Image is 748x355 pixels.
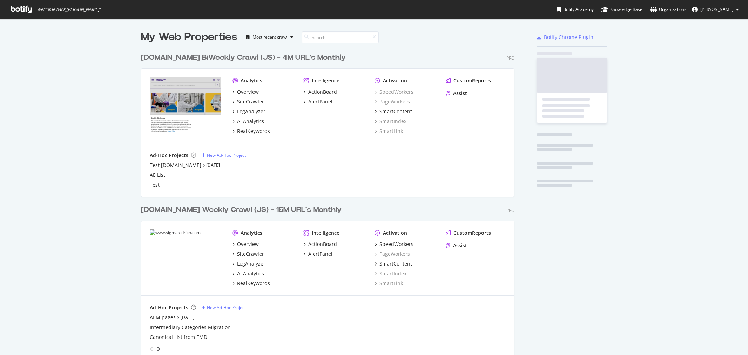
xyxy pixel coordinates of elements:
[308,98,332,105] div: AlertPanel
[453,77,491,84] div: CustomReports
[241,77,262,84] div: Analytics
[237,270,264,277] div: AI Analytics
[506,207,514,213] div: Pro
[207,152,246,158] div: New Ad-Hoc Project
[308,250,332,257] div: AlertPanel
[150,229,221,287] img: www.sigmaaldrich.com
[150,334,207,341] a: Canonical List from EMD
[232,270,264,277] a: AI Analytics
[544,34,593,41] div: Botify Chrome Plugin
[237,250,264,257] div: SiteCrawler
[150,172,165,179] div: AE List
[308,88,337,95] div: ActionBoard
[232,98,264,105] a: SiteCrawler
[446,242,467,249] a: Assist
[241,229,262,236] div: Analytics
[237,128,270,135] div: RealKeywords
[141,53,346,63] div: [DOMAIN_NAME] BiWeekly Crawl (JS) - 4M URL's Monthly
[202,304,246,310] a: New Ad-Hoc Project
[237,280,270,287] div: RealKeywords
[237,108,265,115] div: LogAnalyzer
[141,53,349,63] a: [DOMAIN_NAME] BiWeekly Crawl (JS) - 4M URL's Monthly
[537,34,593,41] a: Botify Chrome Plugin
[312,229,339,236] div: Intelligence
[207,304,246,310] div: New Ad-Hoc Project
[303,241,337,248] a: ActionBoard
[150,181,160,188] a: Test
[506,55,514,61] div: Pro
[206,162,220,168] a: [DATE]
[237,260,265,267] div: LogAnalyzer
[650,6,686,13] div: Organizations
[237,241,259,248] div: Overview
[232,88,259,95] a: Overview
[375,98,410,105] a: PageWorkers
[312,77,339,84] div: Intelligence
[237,118,264,125] div: AI Analytics
[37,7,100,12] span: Welcome back, [PERSON_NAME] !
[232,241,259,248] a: Overview
[252,35,288,39] div: Most recent crawl
[379,108,412,115] div: SmartContent
[147,343,156,355] div: angle-left
[700,6,733,12] span: Andres Perea
[243,32,296,43] button: Most recent crawl
[181,314,194,320] a: [DATE]
[453,242,467,249] div: Assist
[446,77,491,84] a: CustomReports
[557,6,594,13] div: Botify Academy
[686,4,744,15] button: [PERSON_NAME]
[375,108,412,115] a: SmartContent
[453,90,467,97] div: Assist
[375,260,412,267] a: SmartContent
[303,98,332,105] a: AlertPanel
[375,118,406,125] a: SmartIndex
[375,250,410,257] a: PageWorkers
[150,77,221,134] img: merckmillipore.com
[150,324,231,331] a: Intermediary Categories Migration
[302,31,379,43] input: Search
[232,118,264,125] a: AI Analytics
[308,241,337,248] div: ActionBoard
[232,108,265,115] a: LogAnalyzer
[141,30,237,44] div: My Web Properties
[375,270,406,277] a: SmartIndex
[141,205,344,215] a: [DOMAIN_NAME] Weekly Crawl (JS) - 15M URL's Monthly
[150,162,201,169] a: Test [DOMAIN_NAME]
[150,304,188,311] div: Ad-Hoc Projects
[446,90,467,97] a: Assist
[379,260,412,267] div: SmartContent
[383,229,407,236] div: Activation
[375,280,403,287] a: SmartLink
[383,77,407,84] div: Activation
[375,128,403,135] a: SmartLink
[156,346,161,353] div: angle-right
[232,250,264,257] a: SiteCrawler
[303,250,332,257] a: AlertPanel
[150,152,188,159] div: Ad-Hoc Projects
[379,241,413,248] div: SpeedWorkers
[375,88,413,95] a: SpeedWorkers
[150,314,176,321] a: AEM pages
[446,229,491,236] a: CustomReports
[202,152,246,158] a: New Ad-Hoc Project
[375,241,413,248] a: SpeedWorkers
[303,88,337,95] a: ActionBoard
[601,6,642,13] div: Knowledge Base
[237,98,264,105] div: SiteCrawler
[453,229,491,236] div: CustomReports
[237,88,259,95] div: Overview
[232,260,265,267] a: LogAnalyzer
